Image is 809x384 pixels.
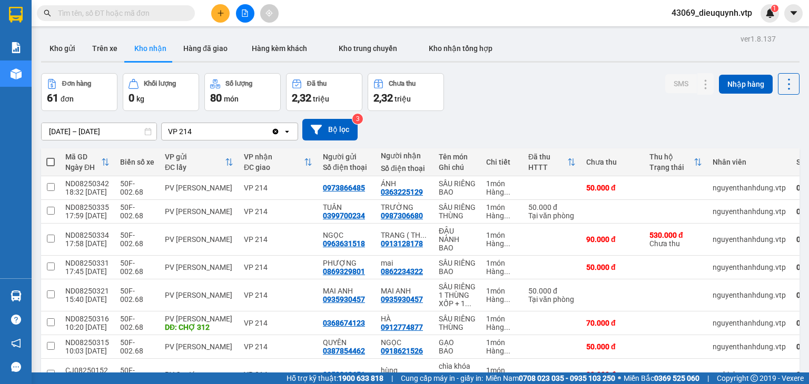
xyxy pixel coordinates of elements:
div: chìa khóa xe [439,362,476,379]
span: 2,32 [373,92,393,104]
div: BAO [439,347,476,355]
div: nguyenthanhdung.vtp [713,207,786,216]
div: nguyenthanhdung.vtp [713,291,786,299]
div: 10:20 [DATE] [65,323,110,331]
input: Tìm tên, số ĐT hoặc mã đơn [58,7,182,19]
div: 0869329801 [323,267,365,276]
div: QUYÊN [323,338,370,347]
strong: 0369 525 060 [654,374,699,382]
div: 50F-002.68 [120,315,154,331]
button: SMS [665,74,697,93]
div: ÁNH [381,179,428,188]
div: 0987306680 [381,211,423,220]
div: ĐẬU NÀNH [439,227,476,244]
div: VP 214 [244,342,312,351]
div: MAI ANH [381,287,428,295]
div: PV [PERSON_NAME] [165,315,233,323]
div: 0862234322 [381,267,423,276]
div: 70.000 đ [586,319,639,327]
div: PV [PERSON_NAME] [165,342,233,351]
div: Người nhận [381,151,428,160]
div: 50F-002.68 [120,366,154,383]
div: 0912774877 [381,323,423,331]
div: nguyenthanhdung.vtp [713,235,786,244]
div: 50.000 đ [586,263,639,271]
button: Kho gửi [41,36,84,61]
span: copyright [751,375,758,382]
div: HÀ [381,315,428,323]
button: Kho nhận [126,36,175,61]
div: ND08250342 [65,179,110,188]
span: Cung cấp máy in - giấy in: [401,372,483,384]
th: Toggle SortBy [239,148,318,176]
div: 530.000 đ [649,231,702,239]
div: 1 món [486,338,518,347]
div: Ghi chú [439,163,476,171]
div: PV [PERSON_NAME] [165,184,233,192]
div: nguyenthanhdung.vtp [713,319,786,327]
div: 0399700234 [323,211,365,220]
div: ND08250321 [65,287,110,295]
div: SẦU RIÊNG [439,203,476,211]
div: Đã thu [528,153,567,161]
div: TRANG ( THU HỘ 530K ) [381,231,428,239]
span: notification [11,338,21,348]
div: ND08250334 [65,231,110,239]
input: Selected VP 214. [193,126,194,137]
div: 1 món [486,231,518,239]
sup: 3 [352,114,363,124]
span: | [707,372,709,384]
div: 50F-002.68 [120,231,154,248]
div: PV [PERSON_NAME] [165,235,233,244]
button: plus [211,4,230,23]
button: Bộ lọc [302,119,358,140]
div: 0368674123 [323,319,365,327]
div: THÙNG [439,323,476,331]
span: aim [265,9,273,17]
span: 80 [210,92,222,104]
div: VP 214 [244,207,312,216]
span: 0 [129,92,134,104]
div: 1 món [486,259,518,267]
div: HTTT [528,163,567,171]
img: warehouse-icon [11,290,22,301]
div: nguyenthanhdung.vtp [713,263,786,271]
div: 90.000 đ [586,235,639,244]
button: file-add [236,4,254,23]
div: Số lượng [225,80,252,87]
button: Khối lượng0kg [123,73,199,111]
div: 18:32 [DATE] [65,188,110,196]
span: caret-down [789,8,798,18]
button: Trên xe [84,36,126,61]
button: caret-down [784,4,803,23]
button: Đơn hàng61đơn [41,73,117,111]
th: Toggle SortBy [644,148,707,176]
div: 1 món [486,203,518,211]
span: ... [504,188,510,196]
div: Người gửi [323,153,370,161]
button: Nhập hàng [719,75,773,94]
span: ... [504,347,510,355]
strong: 1900 633 818 [338,374,383,382]
span: ... [504,239,510,248]
span: Kho nhận tổng hợp [429,44,492,53]
span: triệu [394,95,411,103]
button: Đã thu2,32 triệu [286,73,362,111]
div: ND08250316 [65,315,110,323]
div: ver 1.8.137 [741,33,776,45]
button: Số lượng80món [204,73,281,111]
span: Hàng kèm khách [252,44,307,53]
div: SẦU RIÊNG [439,259,476,267]
div: 0918621526 [381,347,423,355]
div: PV Cư Jút [165,370,233,379]
div: Thu hộ [649,153,694,161]
div: VP nhận [244,153,304,161]
svg: open [283,127,291,136]
div: 30.000 đ [586,370,639,379]
span: món [224,95,239,103]
div: VP gửi [165,153,225,161]
div: NGỌC [381,338,428,347]
svg: Clear value [271,127,280,136]
div: vuthiphuong.vtp [713,370,786,379]
img: logo-vxr [9,7,23,23]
